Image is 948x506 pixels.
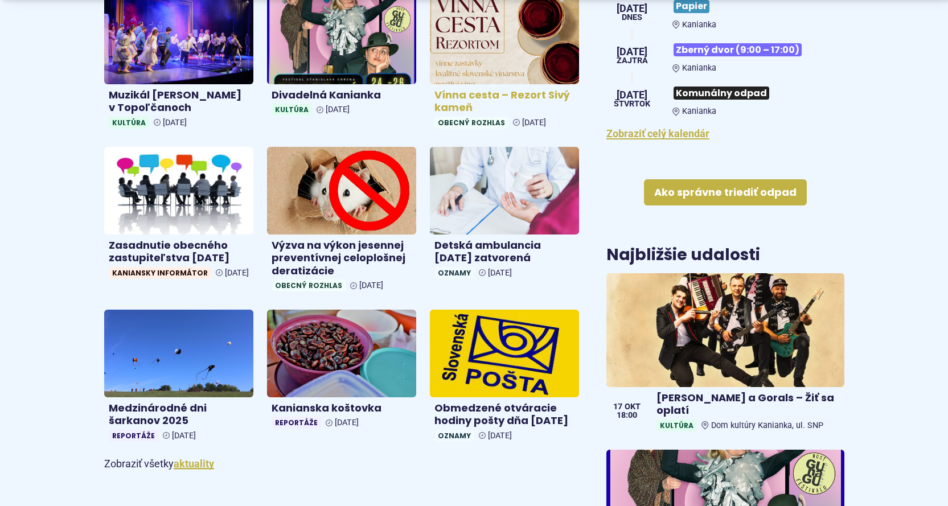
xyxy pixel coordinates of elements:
span: Dnes [617,14,647,22]
span: Zajtra [617,57,648,65]
span: Kultúra [109,117,149,129]
h3: Najbližšie udalosti [606,246,760,264]
h4: Výzva na výkon jesennej preventívnej celoplošnej deratizácie [272,239,412,278]
span: [DATE] [335,418,359,427]
span: [DATE] [225,268,249,278]
span: Komunálny odpad [674,87,769,100]
span: Obecný rozhlas [434,117,508,129]
a: Medzinárodné dni šarkanov 2025 Reportáže [DATE] [104,310,253,446]
span: [DATE] [172,431,196,441]
span: [DATE] [617,47,648,57]
span: [DATE] [614,90,650,100]
span: [DATE] [488,268,512,278]
span: [DATE] [488,431,512,441]
span: Kanianka [682,106,716,116]
span: [DATE] [326,105,350,114]
span: [DATE] [617,3,647,14]
span: [DATE] [163,118,187,127]
span: Dom kultúry Kanianka, ul. SNP [711,421,823,430]
span: Kultúra [656,419,697,431]
span: [DATE] [359,281,383,290]
p: Zobraziť všetky [104,455,580,473]
span: štvrtok [614,100,650,108]
span: Zberný dvor (9:00 – 17:00) [674,43,802,56]
h4: Medzinárodné dni šarkanov 2025 [109,402,249,427]
h4: Obmedzené otváracie hodiny pošty dňa [DATE] [434,402,574,427]
span: Reportáže [109,430,158,442]
a: Ako správne triediť odpad [644,179,807,205]
span: 17 [613,403,622,411]
a: Zasadnutie obecného zastupiteľstva [DATE] Kaniansky informátor [DATE] [104,147,253,283]
span: 18:00 [613,412,641,419]
span: Kultúra [272,104,312,116]
span: Obecný rozhlas [272,279,346,291]
h4: Vínna cesta – Rezort Sivý kameň [434,89,574,114]
span: Oznamy [434,267,474,279]
a: Kanianska koštovka Reportáže [DATE] [267,310,416,433]
span: Kanianka [682,20,716,30]
span: Kanianka [682,63,716,73]
a: [PERSON_NAME] a Gorals – Žiť sa oplatí KultúraDom kultúry Kanianka, ul. SNP 17 okt 18:00 [606,273,844,436]
span: okt [625,403,641,411]
h4: Divadelná Kanianka [272,89,412,102]
a: Výzva na výkon jesennej preventívnej celoplošnej deratizácie Obecný rozhlas [DATE] [267,147,416,296]
a: Zobraziť celý kalendár [606,127,709,139]
span: Kaniansky informátor [109,267,211,279]
h4: Detská ambulancia [DATE] zatvorená [434,239,574,265]
a: Zobraziť všetky aktuality [174,458,214,470]
span: Oznamy [434,430,474,442]
h4: [PERSON_NAME] a Gorals – Žiť sa oplatí [656,392,839,417]
span: [DATE] [522,118,546,127]
h4: Zasadnutie obecného zastupiteľstva [DATE] [109,239,249,265]
a: Obmedzené otváracie hodiny pošty dňa [DATE] Oznamy [DATE] [430,310,579,446]
span: Reportáže [272,417,321,429]
a: Komunálny odpad Kanianka [DATE] štvrtok [606,82,844,116]
a: Zberný dvor (9:00 – 17:00) Kanianka [DATE] Zajtra [606,39,844,73]
h4: Kanianska koštovka [272,402,412,415]
h4: Muzikál [PERSON_NAME] v Topoľčanoch [109,89,249,114]
a: Detská ambulancia [DATE] zatvorená Oznamy [DATE] [430,147,579,283]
